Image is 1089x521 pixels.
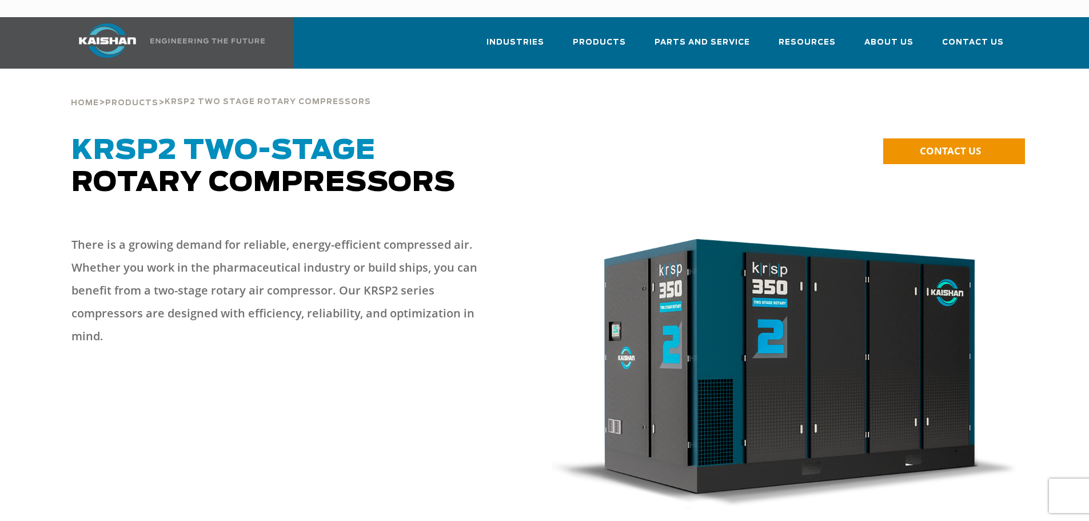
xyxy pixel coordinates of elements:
[552,239,1019,510] img: krsp350
[105,97,158,108] a: Products
[942,27,1004,66] a: Contact Us
[655,27,750,66] a: Parts and Service
[486,36,544,49] span: Industries
[150,38,265,43] img: Engineering the future
[883,138,1025,164] a: CONTACT US
[573,36,626,49] span: Products
[779,27,836,66] a: Resources
[71,137,376,165] span: KRSP2 Two-Stage
[71,137,456,197] span: Rotary Compressors
[65,23,150,58] img: kaishan logo
[71,100,99,107] span: Home
[573,27,626,66] a: Products
[65,17,267,69] a: Kaishan USA
[864,36,914,49] span: About Us
[864,27,914,66] a: About Us
[71,233,499,348] p: There is a growing demand for reliable, energy-efficient compressed air. Whether you work in the ...
[486,27,544,66] a: Industries
[71,69,371,112] div: > >
[779,36,836,49] span: Resources
[942,36,1004,49] span: Contact Us
[920,144,981,157] span: CONTACT US
[165,98,371,106] span: krsp2 two stage rotary compressors
[655,36,750,49] span: Parts and Service
[71,97,99,108] a: Home
[105,100,158,107] span: Products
